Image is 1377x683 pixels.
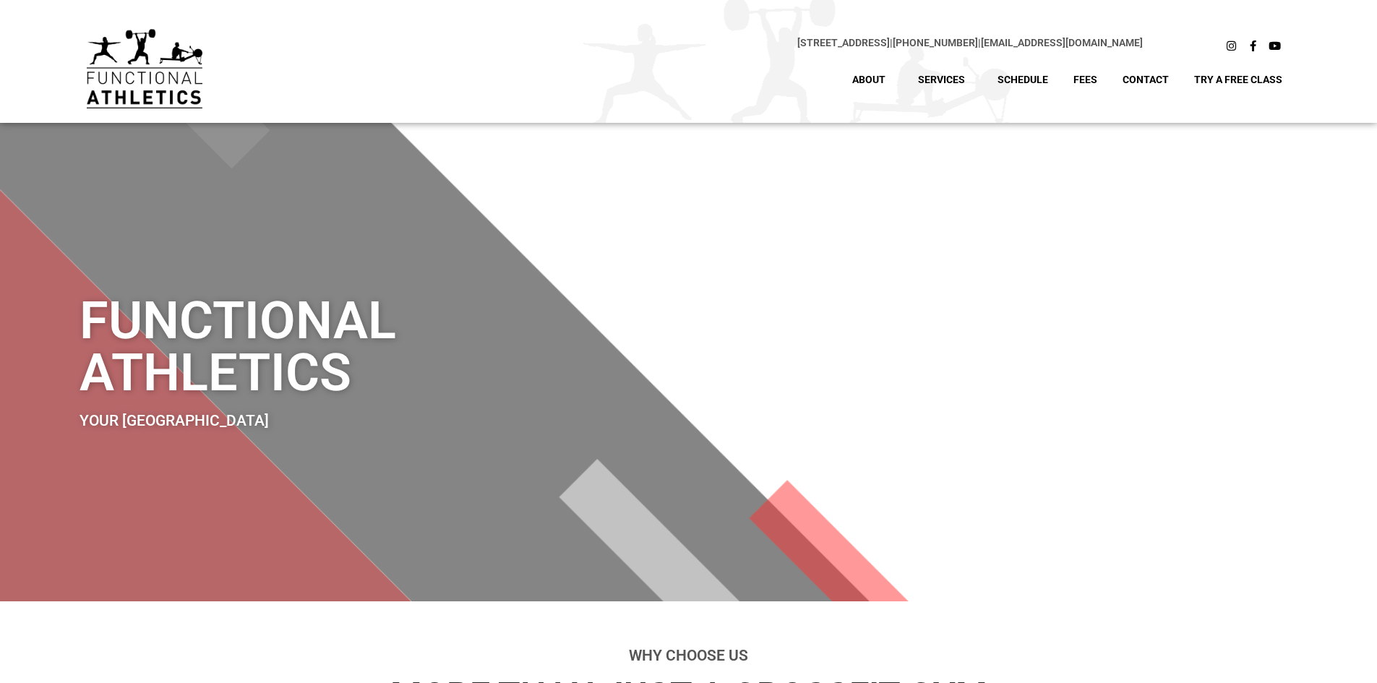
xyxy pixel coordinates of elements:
[841,64,904,95] a: About
[80,413,805,429] h2: Your [GEOGRAPHIC_DATA]
[981,37,1143,48] a: [EMAIL_ADDRESS][DOMAIN_NAME]
[80,295,805,399] h1: Functional Athletics
[87,29,202,108] img: default-logo
[893,37,978,48] a: [PHONE_NUMBER]
[231,35,1144,51] p: |
[1183,64,1293,95] a: Try A Free Class
[1112,64,1180,95] a: Contact
[987,64,1059,95] a: Schedule
[797,37,893,48] span: |
[1063,64,1108,95] a: Fees
[797,37,890,48] a: [STREET_ADDRESS]
[288,648,1090,663] h2: Why Choose Us
[907,64,983,95] a: Services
